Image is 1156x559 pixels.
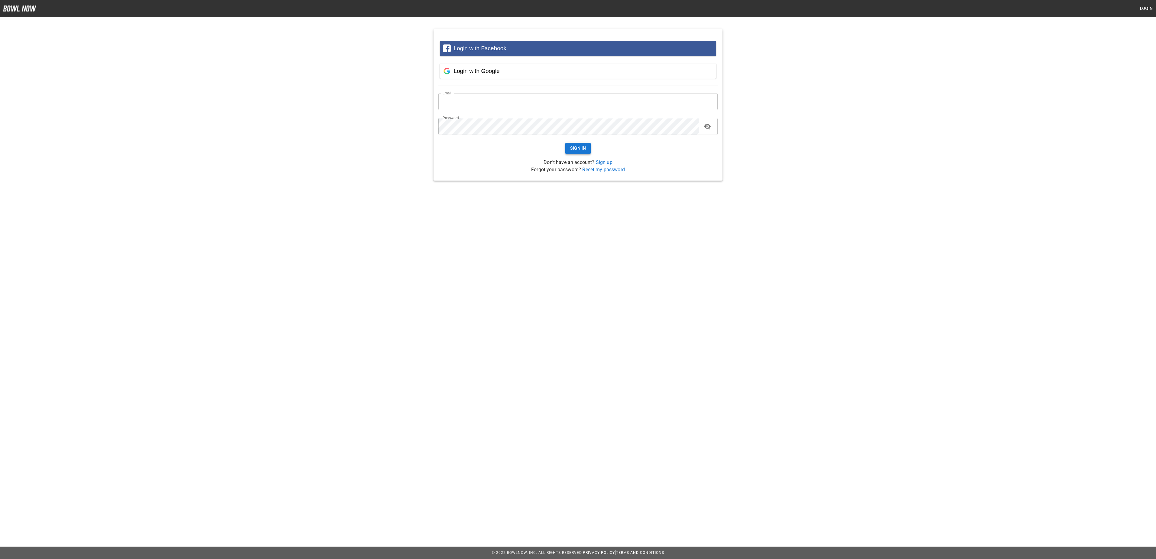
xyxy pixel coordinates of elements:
a: Reset my password [582,167,625,172]
button: Login [1137,3,1156,14]
span: Login with Google [454,68,500,74]
button: toggle password visibility [701,120,713,132]
button: Sign In [565,143,591,154]
a: Terms and Conditions [616,551,664,555]
p: Forgot your password? [438,166,718,173]
img: logo [3,5,36,11]
button: Login with Facebook [440,41,716,56]
button: Login with Google [440,64,716,79]
span: Login with Facebook [454,45,506,51]
a: Privacy Policy [583,551,615,555]
span: © 2022 BowlNow, Inc. All Rights Reserved. [492,551,583,555]
a: Sign up [596,159,612,165]
p: Don't have an account? [438,159,718,166]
